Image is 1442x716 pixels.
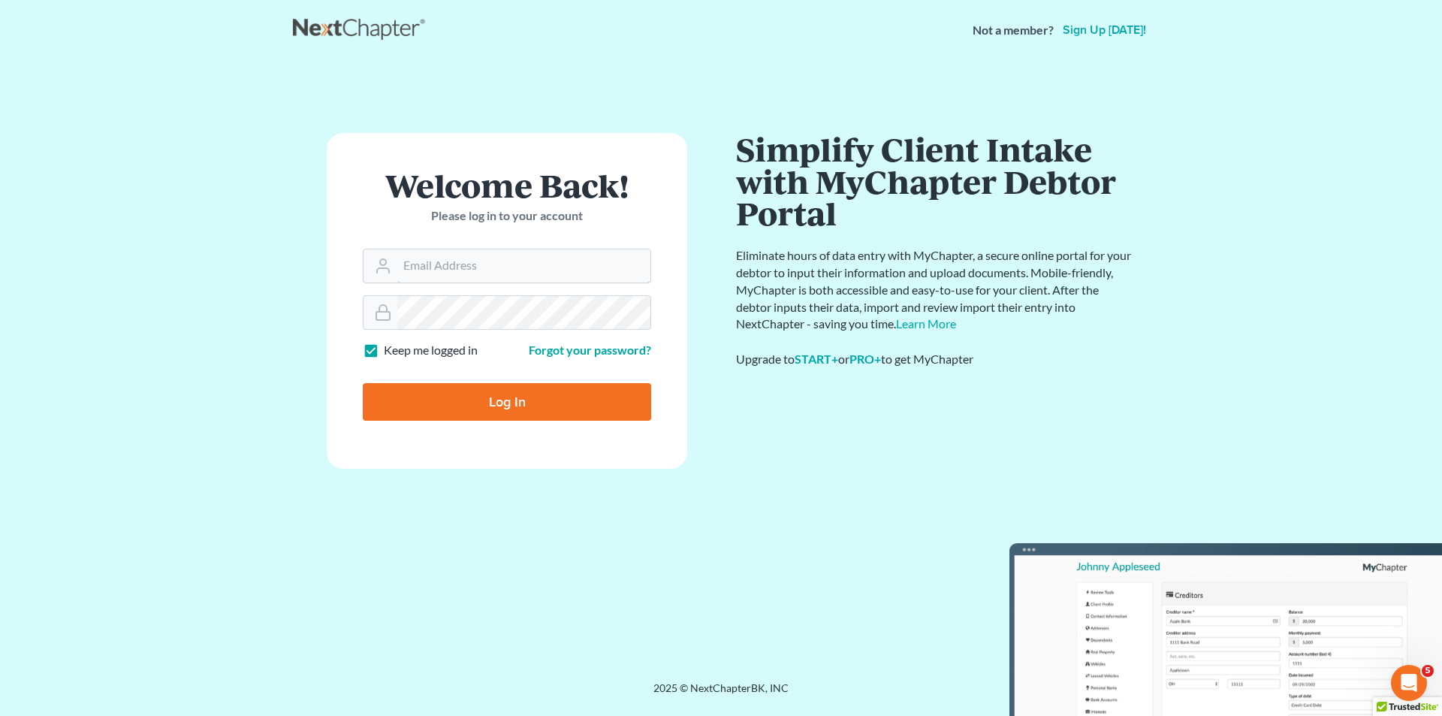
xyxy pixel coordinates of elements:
input: Log In [363,383,651,421]
div: Upgrade to or to get MyChapter [736,351,1134,368]
strong: Not a member? [973,22,1054,39]
input: Email Address [397,249,650,282]
a: Sign up [DATE]! [1060,24,1149,36]
p: Please log in to your account [363,207,651,225]
h1: Welcome Back! [363,169,651,201]
div: 2025 © NextChapterBK, INC [293,681,1149,708]
a: PRO+ [849,352,881,366]
h1: Simplify Client Intake with MyChapter Debtor Portal [736,133,1134,229]
label: Keep me logged in [384,342,478,359]
a: Forgot your password? [529,343,651,357]
iframe: Intercom live chat [1391,665,1427,701]
a: START+ [795,352,838,366]
p: Eliminate hours of data entry with MyChapter, a secure online portal for your debtor to input the... [736,247,1134,333]
span: 5 [1422,665,1434,677]
a: Learn More [896,316,956,331]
